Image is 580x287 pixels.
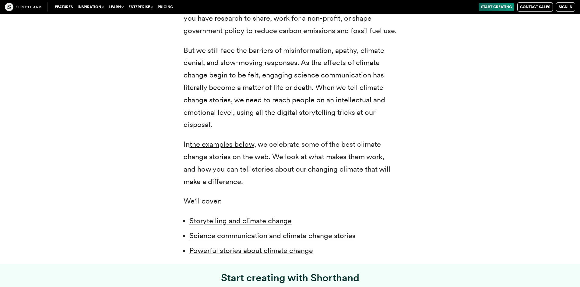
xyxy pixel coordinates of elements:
a: Pricing [155,3,175,11]
button: Learn [106,3,126,11]
button: Inspiration [75,3,106,11]
a: Features [52,3,75,11]
a: the examples below [190,140,254,149]
img: The Craft [5,3,41,11]
a: Powerful stories about climate change [189,246,313,255]
a: Science communication and climate change stories [189,231,356,240]
p: But we still face the barriers of misinformation, apathy, climate denial, and slow-moving respons... [184,44,397,131]
a: Contact Sales [517,2,553,12]
a: Sign in [556,2,575,12]
a: Storytelling and climate change [189,216,292,225]
p: We'll cover: [184,195,397,207]
a: Start Creating [479,3,514,11]
h3: Start creating with Shorthand [184,272,397,284]
button: Enterprise [126,3,155,11]
p: In , we celebrate some of the best climate change stories on the web. We look at what makes them ... [184,138,397,188]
